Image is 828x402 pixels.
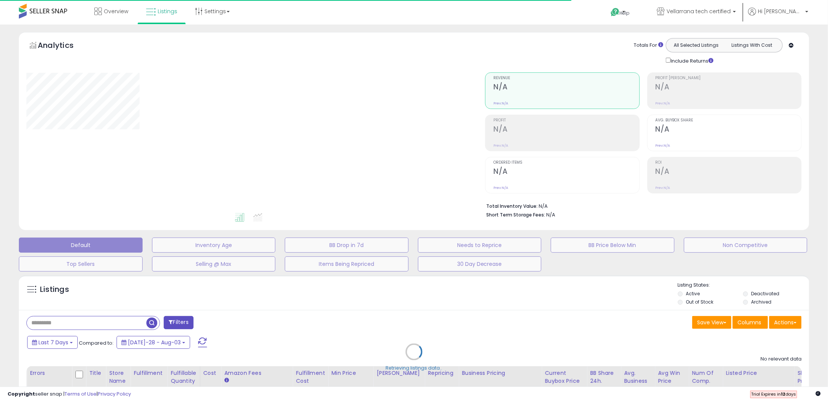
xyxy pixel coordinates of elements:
b: Short Term Storage Fees: [486,212,545,218]
span: Profit [493,118,639,123]
h2: N/A [656,83,801,93]
span: Revenue [493,76,639,80]
div: Totals For [634,42,663,49]
h2: N/A [493,83,639,93]
a: Help [605,2,645,25]
button: Listings With Cost [724,40,780,50]
span: Help [620,10,630,16]
button: Non Competitive [684,238,808,253]
small: Prev: N/A [493,101,508,106]
h2: N/A [493,125,639,135]
button: Default [19,238,143,253]
a: Hi [PERSON_NAME] [748,8,808,25]
li: N/A [486,201,796,210]
span: Overview [104,8,128,15]
span: N/A [546,211,555,218]
small: Prev: N/A [656,101,670,106]
small: Prev: N/A [656,143,670,148]
span: Listings [158,8,177,15]
h5: Analytics [38,40,88,52]
button: BB Drop in 7d [285,238,409,253]
span: Hi [PERSON_NAME] [758,8,803,15]
strong: Copyright [8,390,35,397]
div: Include Returns [660,56,722,65]
b: Total Inventory Value: [486,203,538,209]
h2: N/A [656,125,801,135]
div: Retrieving listings data.. [386,365,442,372]
span: Profit [PERSON_NAME] [656,76,801,80]
small: Prev: N/A [493,186,508,190]
div: seller snap | | [8,391,131,398]
button: BB Price Below Min [551,238,674,253]
i: Get Help [610,8,620,17]
button: 30 Day Decrease [418,256,542,272]
span: Vellarrana tech certified [667,8,731,15]
button: Selling @ Max [152,256,276,272]
span: Ordered Items [493,161,639,165]
span: Avg. Buybox Share [656,118,801,123]
button: All Selected Listings [668,40,724,50]
h2: N/A [656,167,801,177]
small: Prev: N/A [656,186,670,190]
button: Needs to Reprice [418,238,542,253]
small: Prev: N/A [493,143,508,148]
span: ROI [656,161,801,165]
h2: N/A [493,167,639,177]
button: Items Being Repriced [285,256,409,272]
button: Top Sellers [19,256,143,272]
button: Inventory Age [152,238,276,253]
